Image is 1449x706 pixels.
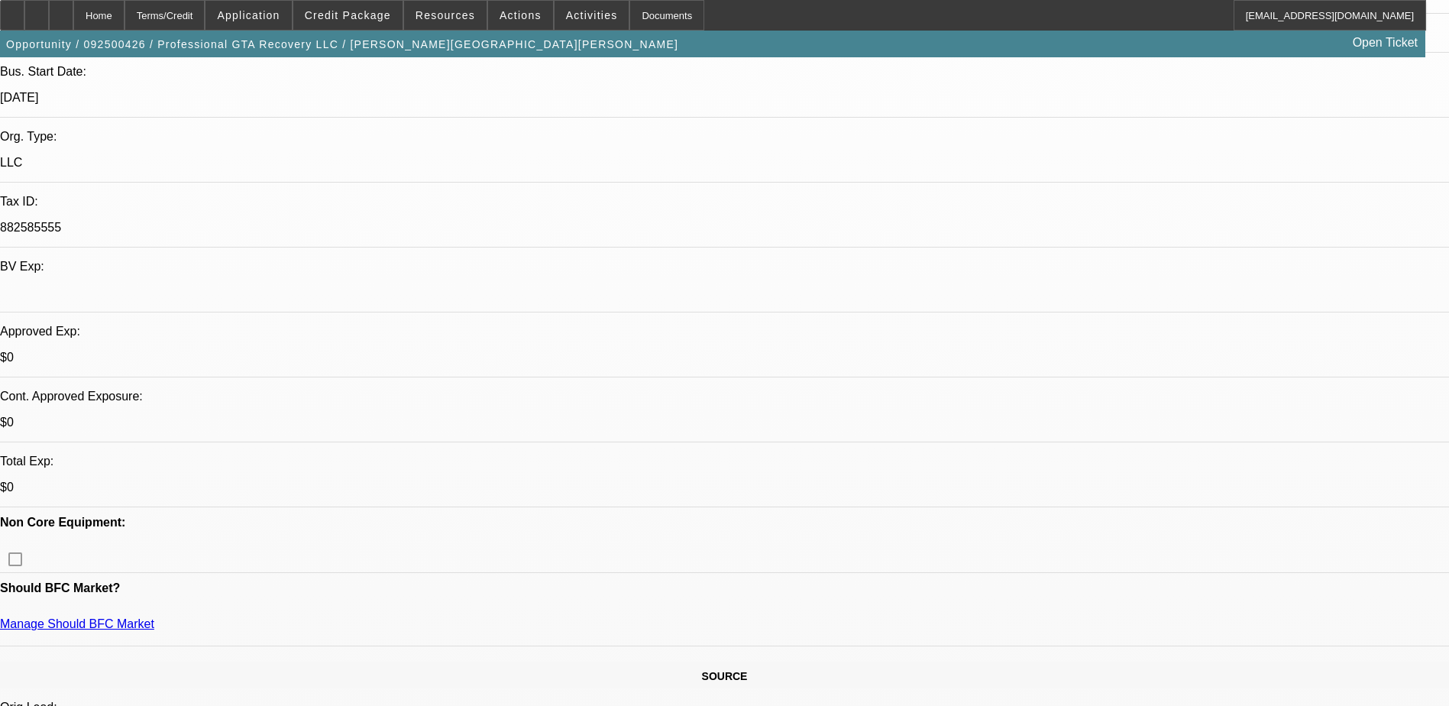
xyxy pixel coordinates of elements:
span: Resources [416,9,475,21]
span: Credit Package [305,9,391,21]
span: Application [217,9,280,21]
button: Credit Package [293,1,403,30]
button: Resources [404,1,487,30]
span: Activities [566,9,618,21]
span: Opportunity / 092500426 / Professional GTA Recovery LLC / [PERSON_NAME][GEOGRAPHIC_DATA][PERSON_N... [6,38,678,50]
button: Activities [555,1,629,30]
span: Actions [500,9,542,21]
span: SOURCE [702,670,748,682]
button: Application [205,1,291,30]
a: Open Ticket [1347,30,1424,56]
button: Actions [488,1,553,30]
